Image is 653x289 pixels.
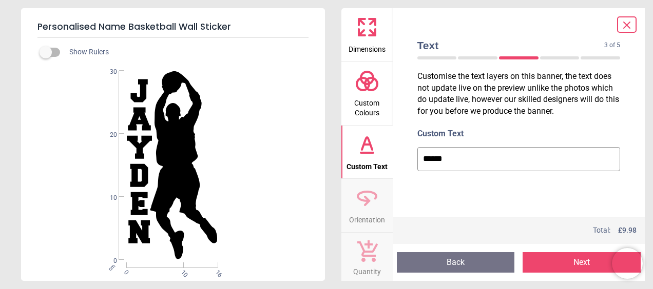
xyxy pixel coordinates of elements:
button: Custom Colours [341,62,393,125]
span: 20 [98,131,117,139]
div: Show Rulers [46,46,325,58]
span: 10 [179,269,185,275]
p: Customise the text layers on this banner, the text does not update live on the preview unlike the... [409,71,629,117]
span: Dimensions [349,39,386,55]
span: Orientation [349,210,385,225]
label: Custom Text [417,128,621,139]
span: 16 [213,269,220,275]
button: Orientation [341,179,393,232]
span: cm [107,263,116,272]
button: Back [397,252,515,273]
span: 0 [122,269,128,275]
span: 10 [98,194,117,202]
div: Total: [416,225,637,236]
span: Quantity [353,262,381,277]
button: Custom Text [341,126,393,179]
iframe: Brevo live chat [612,248,643,279]
span: Custom Colours [342,93,392,118]
span: 3 of 5 [604,41,620,50]
span: 30 [98,68,117,76]
button: Next [523,252,641,273]
button: Dimensions [341,8,393,61]
span: 9.98 [622,226,637,234]
h5: Personalised Name Basketball Wall Sticker [37,16,309,38]
span: £ [618,225,637,236]
button: Quantity [341,233,393,284]
span: Text [417,38,605,53]
span: 0 [98,257,117,265]
span: Custom Text [347,157,388,172]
